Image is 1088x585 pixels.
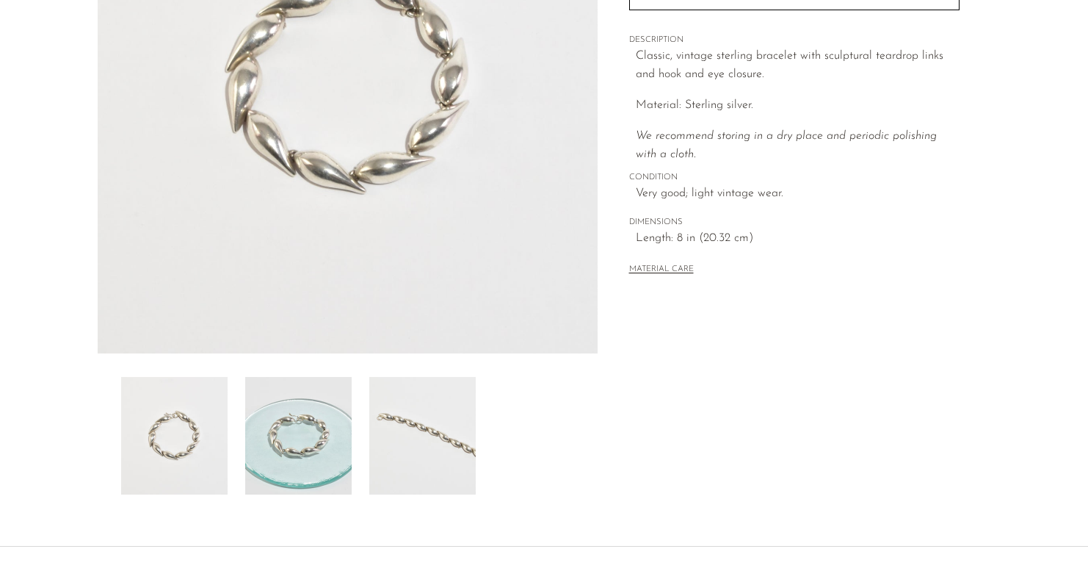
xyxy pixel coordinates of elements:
span: DESCRIPTION [629,34,960,47]
span: Very good; light vintage wear. [636,184,960,204]
button: MATERIAL CARE [629,265,694,276]
span: CONDITION [629,171,960,184]
i: We recommend storing in a dry place and periodic polishing with a cloth. [636,130,937,161]
p: Material: Sterling silver. [636,96,960,115]
p: Classic, vintage sterling bracelet with sculptural teardrop links and hook and eye closure. [636,47,960,85]
span: Length: 8 in (20.32 cm) [636,229,960,248]
img: Teardrop Link Bracelet [121,377,228,495]
img: Teardrop Link Bracelet [245,377,352,495]
img: Teardrop Link Bracelet [369,377,476,495]
span: DIMENSIONS [629,216,960,229]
